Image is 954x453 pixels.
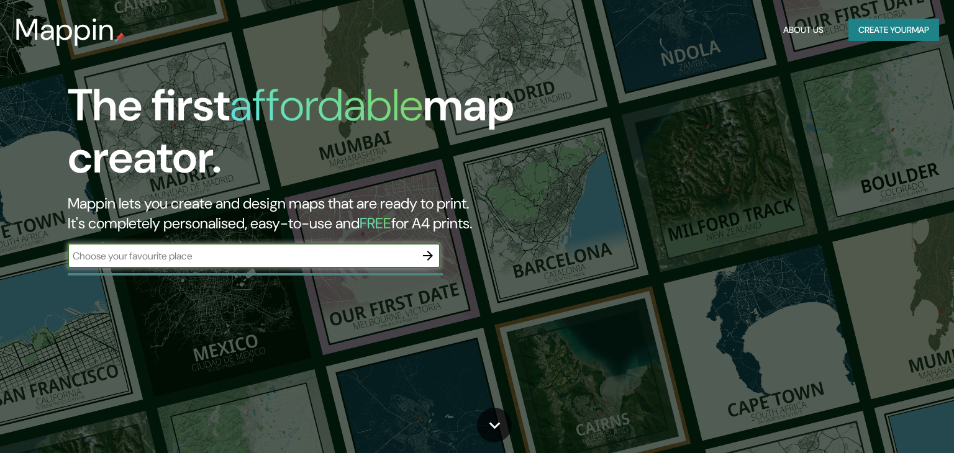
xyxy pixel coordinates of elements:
[15,12,115,47] h3: Mappin
[68,79,545,194] h1: The first map creator.
[68,194,545,233] h2: Mappin lets you create and design maps that are ready to print. It's completely personalised, eas...
[778,19,829,42] button: About Us
[848,19,939,42] button: Create yourmap
[230,76,423,134] h1: affordable
[115,32,125,42] img: mappin-pin
[68,249,416,263] input: Choose your favourite place
[360,213,391,233] h5: FREE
